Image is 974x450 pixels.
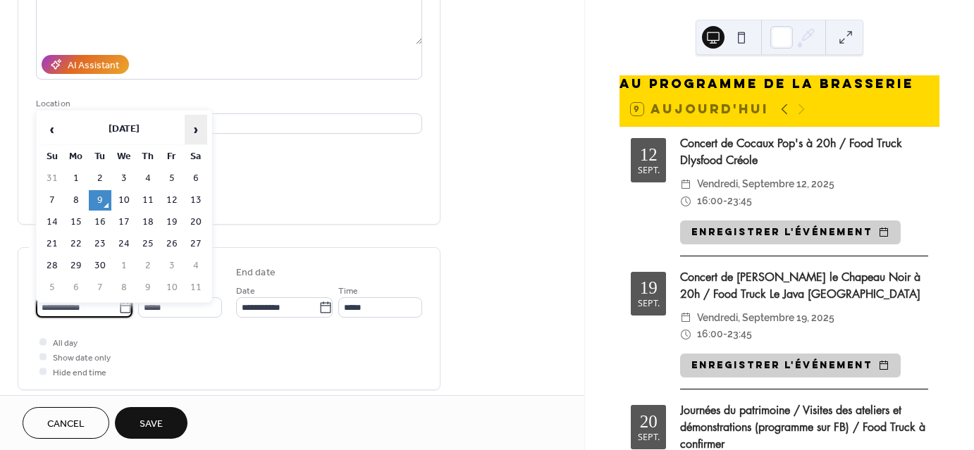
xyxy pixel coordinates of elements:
button: Enregistrer l'événement [680,220,901,244]
span: - [723,193,727,210]
span: ‹ [42,115,63,144]
button: Save [115,407,187,439]
td: 31 [41,168,63,189]
span: 23:45 [727,326,752,343]
div: Location [36,96,419,111]
div: sept. [638,166,660,175]
td: 1 [113,256,135,276]
td: 5 [41,277,63,298]
td: 16 [89,212,111,232]
button: Cancel [23,407,109,439]
span: Show date only [53,351,111,365]
td: 14 [41,212,63,232]
span: Date [236,284,255,299]
td: 2 [89,168,111,189]
div: ​ [680,326,691,343]
span: Cancel [47,417,85,432]
th: Mo [65,146,87,167]
td: 6 [185,168,207,189]
td: 1 [65,168,87,189]
td: 4 [185,256,207,276]
td: 28 [41,256,63,276]
span: Hide end time [53,365,106,380]
td: 5 [161,168,183,189]
td: 6 [65,277,87,298]
div: Au programme de la brasserie [619,75,939,92]
div: sept. [638,433,660,442]
div: Concert de Cocaux Pop's à 20h / Food Truck Dlysfood Créole [680,135,928,169]
td: 7 [41,190,63,211]
td: 8 [113,277,135,298]
td: 22 [65,234,87,254]
td: 10 [113,190,135,211]
th: Fr [161,146,183,167]
td: 30 [89,256,111,276]
span: All day [53,336,78,351]
td: 9 [89,190,111,211]
span: 23:45 [727,193,752,210]
td: 13 [185,190,207,211]
div: 19 [640,279,658,296]
div: sept. [638,299,660,308]
th: We [113,146,135,167]
div: 20 [640,413,658,430]
span: › [185,115,206,144]
td: 11 [137,190,159,211]
span: vendredi, septembre 12, 2025 [697,176,834,193]
button: Enregistrer l'événement [680,354,901,377]
td: 9 [137,277,159,298]
td: 29 [65,256,87,276]
td: 20 [185,212,207,232]
td: 2 [137,256,159,276]
div: ​ [680,176,691,193]
td: 10 [161,277,183,298]
span: - [723,326,727,343]
td: 12 [161,190,183,211]
div: Concert de [PERSON_NAME] le Chapeau Noir à 20h / Food Truck Le Java [GEOGRAPHIC_DATA] [680,269,928,303]
td: 23 [89,234,111,254]
span: vendredi, septembre 19, 2025 [697,310,834,327]
th: Sa [185,146,207,167]
td: 26 [161,234,183,254]
div: ​ [680,193,691,210]
div: AI Assistant [68,58,119,73]
td: 3 [161,256,183,276]
td: 19 [161,212,183,232]
th: Su [41,146,63,167]
span: Save [140,417,163,432]
button: AI Assistant [42,55,129,74]
div: 12 [640,146,658,163]
div: ​ [680,310,691,327]
th: Th [137,146,159,167]
td: 25 [137,234,159,254]
span: 16:00 [697,193,723,210]
td: 7 [89,277,111,298]
td: 24 [113,234,135,254]
td: 21 [41,234,63,254]
span: Time [338,284,358,299]
td: 17 [113,212,135,232]
th: Tu [89,146,111,167]
td: 11 [185,277,207,298]
td: 18 [137,212,159,232]
div: End date [236,265,276,280]
td: 4 [137,168,159,189]
th: [DATE] [65,115,183,145]
td: 8 [65,190,87,211]
td: 27 [185,234,207,254]
span: 16:00 [697,326,723,343]
td: 3 [113,168,135,189]
td: 15 [65,212,87,232]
